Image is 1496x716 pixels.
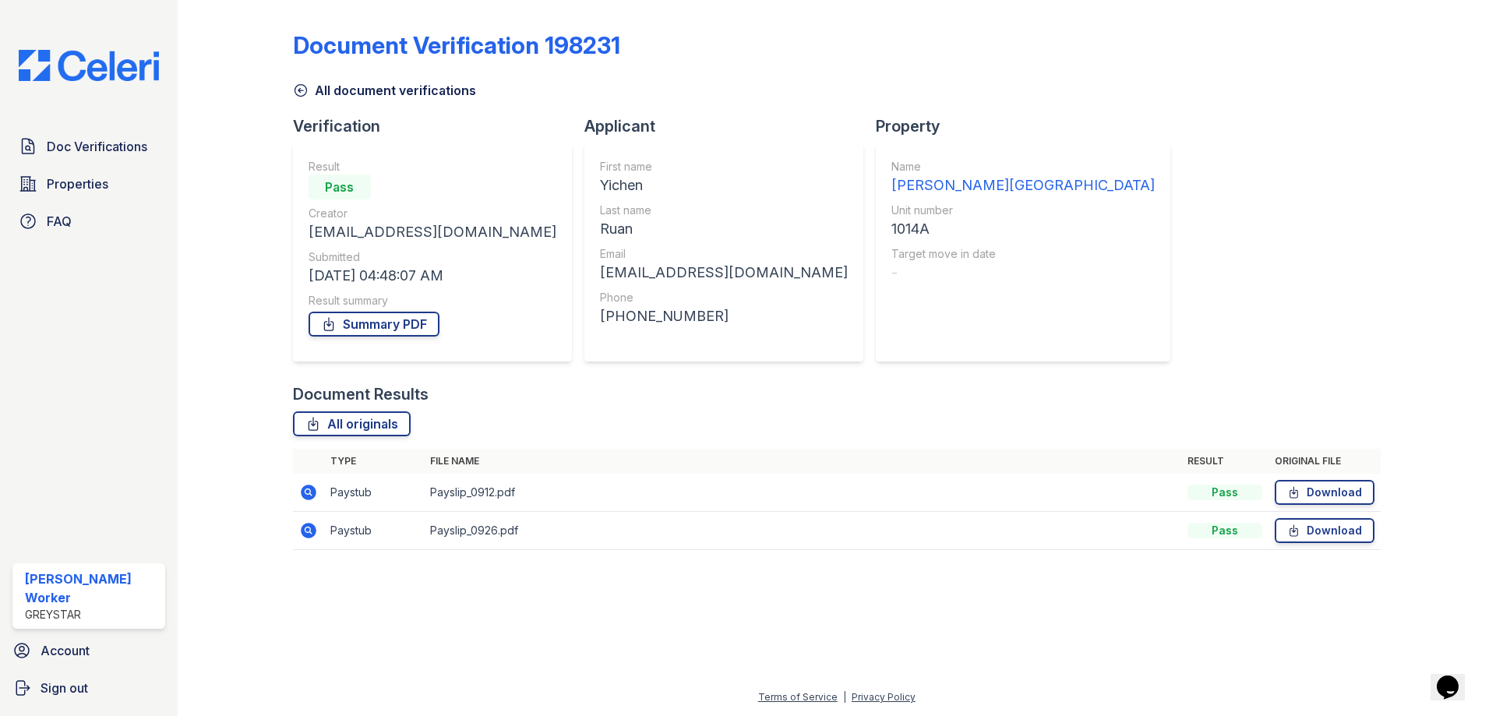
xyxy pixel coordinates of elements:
img: CE_Logo_Blue-a8612792a0a2168367f1c8372b55b34899dd931a85d93a1a3d3e32e68fde9ad4.png [6,50,171,81]
span: Properties [47,175,108,193]
div: Result [309,159,556,175]
div: Result summary [309,293,556,309]
a: All document verifications [293,81,476,100]
div: Verification [293,115,584,137]
iframe: chat widget [1431,654,1480,700]
div: Applicant [584,115,876,137]
a: FAQ [12,206,165,237]
span: Sign out [41,679,88,697]
div: Submitted [309,249,556,265]
td: Paystub [324,474,424,512]
div: [EMAIL_ADDRESS][DOMAIN_NAME] [309,221,556,243]
span: Doc Verifications [47,137,147,156]
th: Result [1181,449,1268,474]
td: Payslip_0926.pdf [424,512,1181,550]
div: Ruan [600,218,848,240]
a: Account [6,635,171,666]
td: Payslip_0912.pdf [424,474,1181,512]
a: Properties [12,168,165,199]
div: Target move in date [891,246,1155,262]
a: Download [1275,480,1374,505]
a: Download [1275,518,1374,543]
div: [DATE] 04:48:07 AM [309,265,556,287]
div: Creator [309,206,556,221]
div: Yichen [600,175,848,196]
a: Doc Verifications [12,131,165,162]
div: Property [876,115,1183,137]
a: Sign out [6,672,171,704]
a: Terms of Service [758,691,838,703]
div: [PHONE_NUMBER] [600,305,848,327]
div: | [843,691,846,703]
div: - [891,262,1155,284]
div: Greystar [25,607,159,623]
div: Unit number [891,203,1155,218]
div: Phone [600,290,848,305]
div: [PERSON_NAME][GEOGRAPHIC_DATA] [891,175,1155,196]
div: Pass [1187,523,1262,538]
div: Pass [1187,485,1262,500]
div: Email [600,246,848,262]
span: FAQ [47,212,72,231]
div: Document Results [293,383,429,405]
div: Document Verification 198231 [293,31,620,59]
a: Privacy Policy [852,691,916,703]
div: Last name [600,203,848,218]
th: Original file [1268,449,1381,474]
div: [EMAIL_ADDRESS][DOMAIN_NAME] [600,262,848,284]
th: Type [324,449,424,474]
a: Summary PDF [309,312,439,337]
td: Paystub [324,512,424,550]
div: First name [600,159,848,175]
a: Name [PERSON_NAME][GEOGRAPHIC_DATA] [891,159,1155,196]
div: 1014A [891,218,1155,240]
div: Pass [309,175,371,199]
span: Account [41,641,90,660]
th: File name [424,449,1181,474]
div: Name [891,159,1155,175]
a: All originals [293,411,411,436]
div: [PERSON_NAME] Worker [25,570,159,607]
